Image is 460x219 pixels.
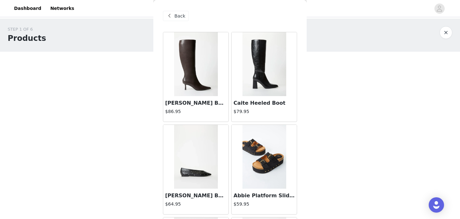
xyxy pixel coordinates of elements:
div: avatar [436,4,442,14]
h3: [PERSON_NAME] Boot [165,99,226,107]
div: Open Intercom Messenger [429,197,444,213]
h4: $86.95 [165,108,226,115]
h3: Abbie Platform Slide Sandal [234,192,295,200]
h4: $59.95 [234,201,295,208]
h1: Products [8,33,46,44]
a: Networks [46,1,78,16]
h3: Caite Heeled Boot [234,99,295,107]
h3: [PERSON_NAME] Ballet Flat [165,192,226,200]
div: STEP 1 OF 6 [8,26,46,33]
a: Dashboard [10,1,45,16]
img: Emilia Stiletto Boot [174,32,218,96]
span: Back [174,13,185,19]
img: Beth Ballet Flat [174,125,218,189]
h4: $64.95 [165,201,226,208]
img: Abbie Platform Slide Sandal [242,125,286,189]
img: Caite Heeled Boot [242,32,286,96]
h4: $79.95 [234,108,295,115]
